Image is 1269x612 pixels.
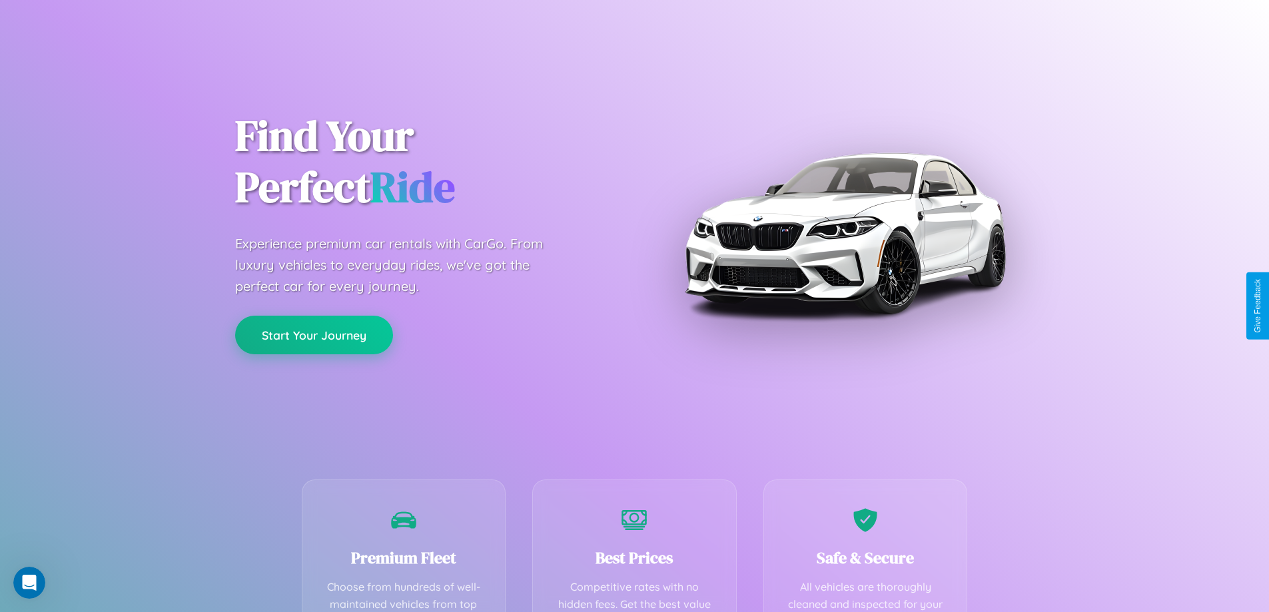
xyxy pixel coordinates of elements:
button: Start Your Journey [235,316,393,354]
h3: Safe & Secure [784,547,947,569]
h3: Best Prices [553,547,716,569]
div: Give Feedback [1253,279,1262,333]
h1: Find Your Perfect [235,111,615,213]
iframe: Intercom live chat [13,567,45,599]
img: Premium BMW car rental vehicle [678,67,1011,400]
p: Experience premium car rentals with CarGo. From luxury vehicles to everyday rides, we've got the ... [235,233,568,297]
span: Ride [370,158,455,216]
h3: Premium Fleet [322,547,486,569]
